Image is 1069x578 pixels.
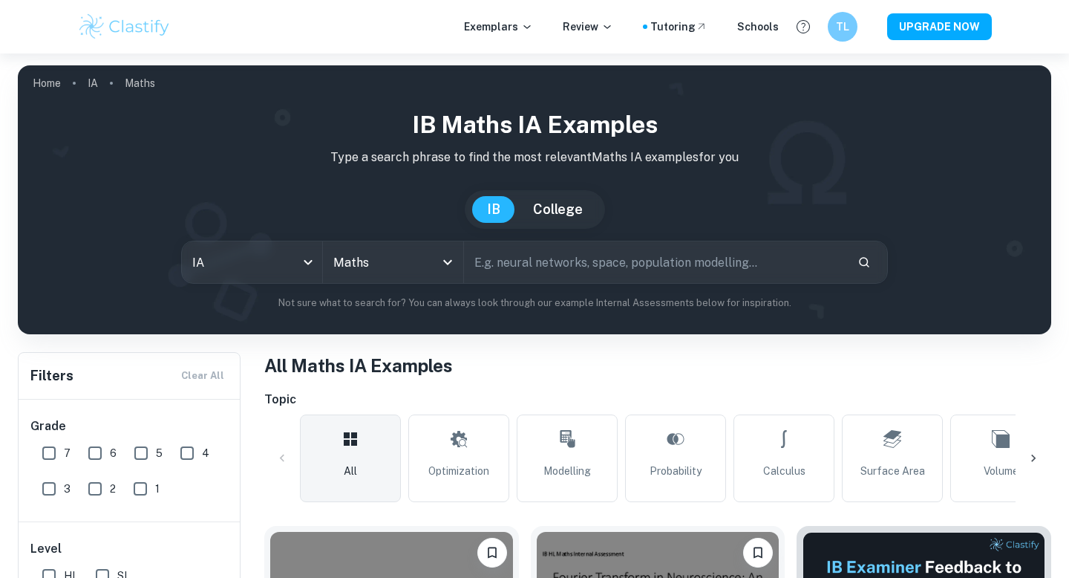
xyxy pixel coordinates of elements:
[737,19,779,35] a: Schools
[202,445,209,461] span: 4
[110,481,116,497] span: 2
[264,391,1051,409] h6: Topic
[156,445,163,461] span: 5
[984,463,1019,479] span: Volume
[791,14,816,39] button: Help and Feedback
[828,12,857,42] button: TL
[763,463,805,479] span: Calculus
[518,196,598,223] button: College
[743,538,773,568] button: Bookmark
[64,481,71,497] span: 3
[30,540,229,558] h6: Level
[851,250,877,275] button: Search
[887,13,992,40] button: UPGRADE NOW
[30,366,73,386] h6: Filters
[650,463,702,479] span: Probability
[428,463,489,479] span: Optimization
[860,463,925,479] span: Surface Area
[77,12,171,42] img: Clastify logo
[30,296,1039,311] p: Not sure what to search for? You can always look through our example Internal Assessments below f...
[30,149,1039,166] p: Type a search phrase to find the most relevant Maths IA examples for you
[88,73,98,94] a: IA
[543,463,591,479] span: Modelling
[464,19,533,35] p: Exemplars
[64,445,71,461] span: 7
[182,241,322,283] div: IA
[155,481,160,497] span: 1
[477,538,507,568] button: Bookmark
[437,252,458,273] button: Open
[30,418,229,435] h6: Grade
[18,65,1051,334] img: profile cover
[472,196,515,223] button: IB
[264,352,1051,379] h1: All Maths IA Examples
[30,107,1039,143] h1: IB Maths IA examples
[834,19,851,35] h6: TL
[344,463,357,479] span: All
[650,19,707,35] a: Tutoring
[125,75,155,91] p: Maths
[110,445,117,461] span: 6
[563,19,613,35] p: Review
[33,73,61,94] a: Home
[464,241,846,283] input: E.g. neural networks, space, population modelling...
